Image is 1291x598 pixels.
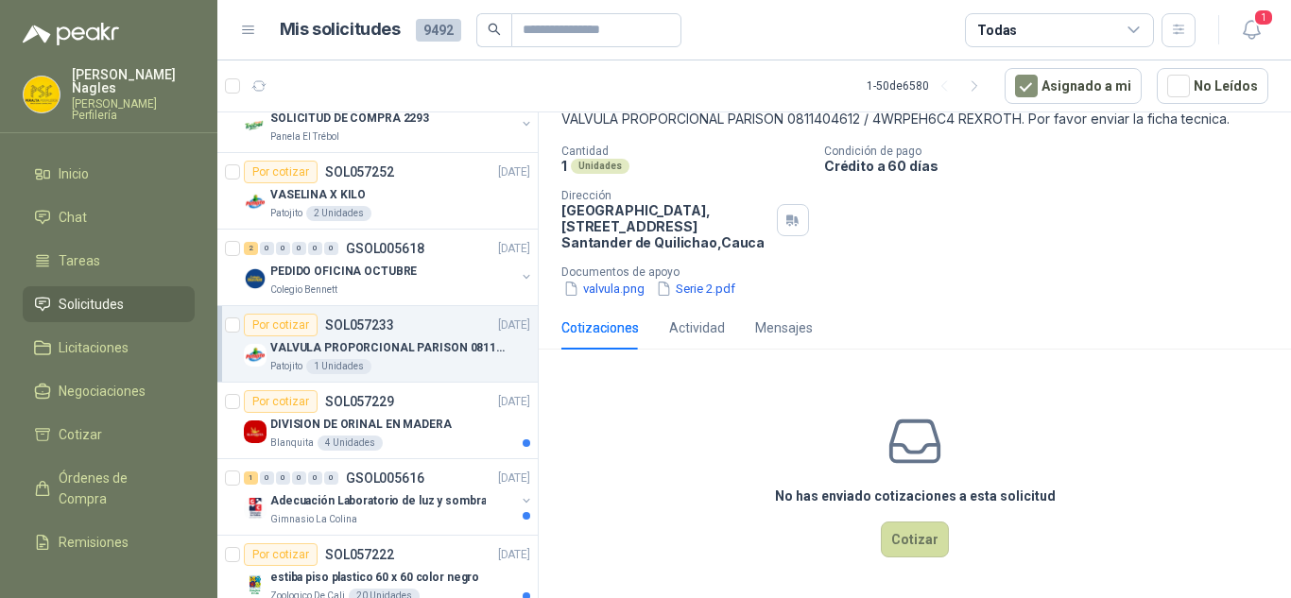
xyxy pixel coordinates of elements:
p: Condición de pago [824,145,1283,158]
div: Actividad [669,317,725,338]
a: Chat [23,199,195,235]
div: Todas [977,20,1017,41]
img: Company Logo [244,420,267,443]
div: 0 [324,471,338,485]
div: 0 [324,242,338,255]
p: Crédito a 60 días [824,158,1283,174]
img: Company Logo [24,77,60,112]
span: Inicio [59,163,89,184]
p: GSOL005616 [346,471,424,485]
div: Cotizaciones [561,317,639,338]
p: [DATE] [498,393,530,411]
a: Inicio [23,156,195,192]
a: Negociaciones [23,373,195,409]
a: Remisiones [23,524,195,560]
div: 2 Unidades [306,206,371,221]
p: 1 [561,158,567,174]
div: Por cotizar [244,161,318,183]
span: Chat [59,207,87,228]
p: DIVISION DE ORINAL EN MADERA [270,416,452,434]
div: 4 Unidades [318,436,383,451]
a: Por cotizarSOL057229[DATE] Company LogoDIVISION DE ORINAL EN MADERABlanquita4 Unidades [217,383,538,459]
h3: No has enviado cotizaciones a esta solicitud [775,486,1056,506]
p: SOLICITUD DE COMPRA 2293 [270,110,429,128]
img: Logo peakr [23,23,119,45]
p: Colegio Bennett [270,282,337,298]
a: Solicitudes [23,286,195,322]
p: VALVULA PROPORCIONAL PARISON 0811404612 / 4WRPEH6C4 REXROTH [270,339,506,357]
a: 3 0 0 0 0 0 GSOL005620[DATE] Company LogoSOLICITUD DE COMPRA 2293Panela El Trébol [244,84,534,145]
span: Solicitudes [59,294,124,315]
img: Company Logo [244,573,267,596]
p: Patojito [270,359,302,374]
p: [DATE] [498,546,530,564]
div: 2 [244,242,258,255]
a: Por cotizarSOL057233[DATE] Company LogoVALVULA PROPORCIONAL PARISON 0811404612 / 4WRPEH6C4 REXROT... [217,306,538,383]
img: Company Logo [244,114,267,137]
p: SOL057222 [325,548,394,561]
span: 1 [1253,9,1274,26]
p: GSOL005618 [346,242,424,255]
div: 1 - 50 de 6580 [867,71,990,101]
div: Por cotizar [244,543,318,566]
div: 0 [308,471,322,485]
span: search [488,23,501,36]
img: Company Logo [244,344,267,367]
div: Mensajes [755,317,813,338]
button: 1 [1234,13,1268,47]
p: SOL057252 [325,165,394,179]
p: VALVULA PROPORCIONAL PARISON 0811404612 / 4WRPEH6C4 REXROTH. Por favor enviar la ficha tecnica. [561,109,1268,129]
p: [PERSON_NAME] Perfilería [72,98,195,121]
a: Tareas [23,243,195,279]
p: SOL057233 [325,318,394,332]
span: Tareas [59,250,100,271]
div: Por cotizar [244,390,318,413]
div: 0 [276,471,290,485]
img: Company Logo [244,497,267,520]
span: Órdenes de Compra [59,468,177,509]
p: [PERSON_NAME] Nagles [72,68,195,94]
span: Cotizar [59,424,102,445]
p: Documentos de apoyo [561,265,1283,279]
img: Company Logo [244,267,267,290]
p: Cantidad [561,145,809,158]
div: 0 [292,242,306,255]
button: Serie 2.pdf [654,279,737,299]
div: 0 [276,242,290,255]
p: PEDIDO OFICINA OCTUBRE [270,263,417,281]
div: 0 [292,471,306,485]
p: estiba piso plastico 60 x 60 color negro [270,569,479,587]
a: Licitaciones [23,330,195,366]
span: Licitaciones [59,337,129,358]
p: Gimnasio La Colina [270,512,357,527]
a: Cotizar [23,417,195,453]
a: Órdenes de Compra [23,460,195,517]
p: [DATE] [498,470,530,487]
p: Patojito [270,206,302,221]
button: Asignado a mi [1005,68,1142,104]
a: 2 0 0 0 0 0 GSOL005618[DATE] Company LogoPEDIDO OFICINA OCTUBREColegio Bennett [244,237,534,298]
button: Cotizar [881,521,949,557]
div: 1 [244,471,258,485]
span: Negociaciones [59,381,146,402]
div: Unidades [571,159,629,174]
div: 0 [260,242,274,255]
div: 0 [260,471,274,485]
p: [GEOGRAPHIC_DATA], [STREET_ADDRESS] Santander de Quilichao , Cauca [561,202,769,250]
p: [DATE] [498,163,530,181]
p: Dirección [561,189,769,202]
button: No Leídos [1157,68,1268,104]
a: 1 0 0 0 0 0 GSOL005616[DATE] Company LogoAdecuación Laboratorio de luz y sombraGimnasio La Colina [244,467,534,527]
span: 9492 [416,19,461,42]
div: Por cotizar [244,314,318,336]
img: Company Logo [244,191,267,214]
span: Remisiones [59,532,129,553]
a: Por cotizarSOL057252[DATE] Company LogoVASELINA X KILOPatojito2 Unidades [217,153,538,230]
p: Panela El Trébol [270,129,339,145]
p: VASELINA X KILO [270,186,366,204]
p: Blanquita [270,436,314,451]
div: 0 [308,242,322,255]
p: SOL057229 [325,395,394,408]
p: [DATE] [498,240,530,258]
h1: Mis solicitudes [280,16,401,43]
